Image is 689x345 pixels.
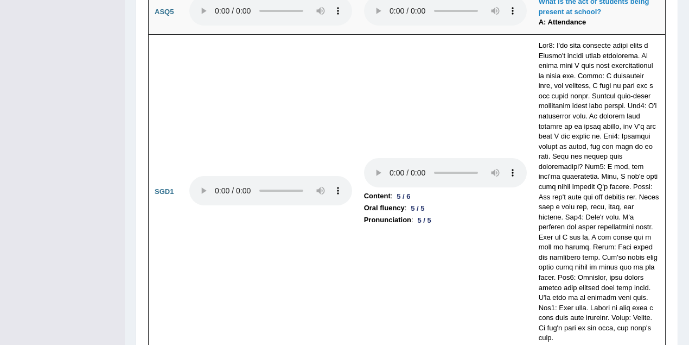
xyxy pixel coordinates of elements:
[155,8,174,16] b: ASQ5
[364,190,391,202] b: Content
[364,214,527,226] li: :
[392,191,414,202] div: 5 / 6
[539,18,586,26] b: A: Attendance
[364,202,527,214] li: :
[413,215,436,226] div: 5 / 5
[155,187,174,196] b: SGD1
[406,203,429,214] div: 5 / 5
[364,202,405,214] b: Oral fluency
[364,214,411,226] b: Pronunciation
[364,190,527,202] li: :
